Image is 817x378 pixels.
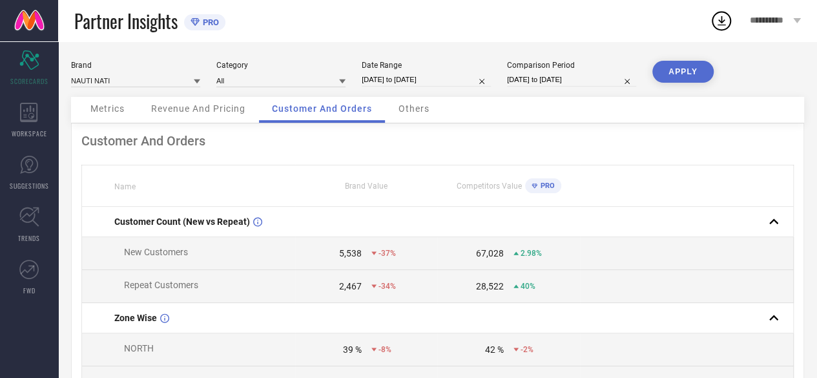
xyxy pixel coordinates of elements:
span: TRENDS [18,233,40,243]
div: Brand [71,61,200,70]
span: WORKSPACE [12,129,47,138]
span: -37% [378,249,396,258]
div: Customer And Orders [81,133,794,149]
div: 67,028 [476,248,504,258]
span: -34% [378,282,396,291]
span: Customer And Orders [272,103,372,114]
span: Brand Value [345,182,388,191]
div: 42 % [485,344,504,355]
input: Select comparison period [507,73,636,87]
span: 40% [521,282,535,291]
span: FWD [23,286,36,295]
button: APPLY [652,61,714,83]
div: 28,522 [476,281,504,291]
span: -2% [521,345,533,354]
span: Partner Insights [74,8,178,34]
div: Date Range [362,61,491,70]
span: Customer Count (New vs Repeat) [114,216,250,227]
input: Select date range [362,73,491,87]
span: Revenue And Pricing [151,103,245,114]
span: 2.98% [521,249,542,258]
div: Open download list [710,9,733,32]
div: 39 % [343,344,362,355]
span: Metrics [90,103,125,114]
span: Zone Wise [114,313,157,323]
span: SCORECARDS [10,76,48,86]
span: PRO [537,182,555,190]
div: Comparison Period [507,61,636,70]
div: Category [216,61,346,70]
span: Competitors Value [457,182,522,191]
span: Name [114,182,136,191]
span: PRO [200,17,219,27]
span: SUGGESTIONS [10,181,49,191]
span: NORTH [124,343,154,353]
span: Repeat Customers [124,280,198,290]
span: -8% [378,345,391,354]
div: 2,467 [339,281,362,291]
div: 5,538 [339,248,362,258]
span: Others [398,103,429,114]
span: New Customers [124,247,188,257]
